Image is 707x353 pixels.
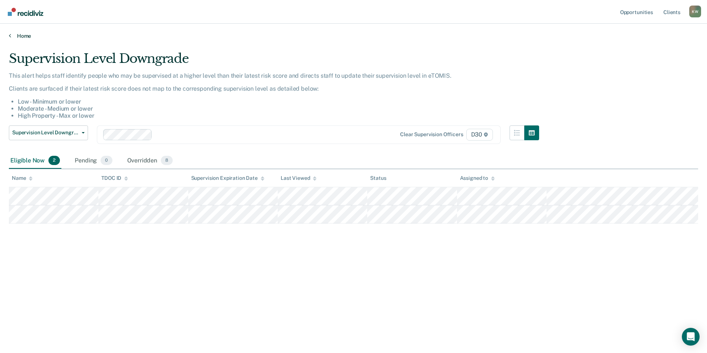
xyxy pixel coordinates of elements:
li: Moderate - Medium or lower [18,105,539,112]
div: Eligible Now2 [9,153,61,169]
span: 2 [48,156,60,165]
img: Recidiviz [8,8,43,16]
div: Last Viewed [281,175,317,181]
div: Assigned to [460,175,495,181]
li: High Property - Max or lower [18,112,539,119]
div: Name [12,175,33,181]
span: 0 [101,156,112,165]
li: Low - Minimum or lower [18,98,539,105]
button: Profile dropdown button [689,6,701,17]
div: K W [689,6,701,17]
div: Pending0 [73,153,114,169]
span: 8 [161,156,173,165]
div: Status [370,175,386,181]
div: Supervision Level Downgrade [9,51,539,72]
span: D30 [466,129,493,141]
div: Overridden8 [126,153,175,169]
p: This alert helps staff identify people who may be supervised at a higher level than their latest ... [9,72,539,79]
span: Supervision Level Downgrade [12,130,79,136]
div: Clear supervision officers [400,131,463,138]
button: Supervision Level Downgrade [9,125,88,140]
div: Supervision Expiration Date [191,175,264,181]
div: TDOC ID [101,175,128,181]
div: Open Intercom Messenger [682,328,700,346]
a: Home [9,33,698,39]
p: Clients are surfaced if their latest risk score does not map to the corresponding supervision lev... [9,85,539,92]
